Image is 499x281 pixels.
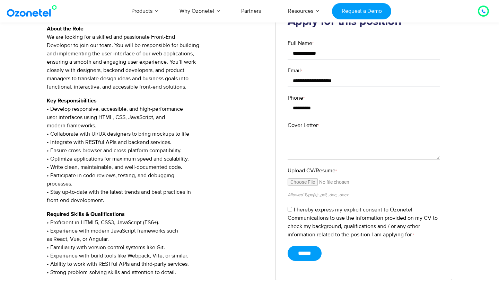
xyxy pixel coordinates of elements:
[332,3,391,19] a: Request a Demo
[47,25,265,91] p: We are looking for a skilled and passionate Front-End Developer to join our team. You will be res...
[288,166,440,175] label: Upload CV/Resume
[288,192,348,198] small: Allowed Type(s): .pdf, .doc, .docx
[288,206,438,238] label: I hereby express my explicit consent to Ozonetel Communications to use the information provided o...
[47,98,97,103] strong: Key Responsibilities
[47,211,125,217] strong: Required Skills & Qualifications
[47,97,265,205] p: • Develop responsive, accessible, and high-performance user interfaces using HTML, CSS, JavaScrip...
[288,94,440,102] label: Phone
[288,66,440,75] label: Email
[47,210,265,277] p: • Proficient in HTML5, CSS3, JavaScript (ES6+). • Experience with modern JavaScript frameworks su...
[288,39,440,47] label: Full Name
[47,26,84,31] strong: About the Role
[288,121,440,129] label: Cover Letter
